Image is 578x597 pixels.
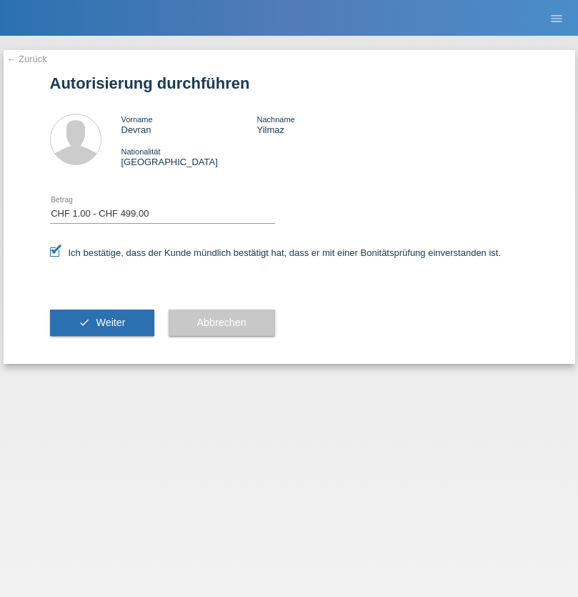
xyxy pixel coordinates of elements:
[121,146,257,167] div: [GEOGRAPHIC_DATA]
[50,74,529,92] h1: Autorisierung durchführen
[542,14,571,22] a: menu
[549,11,564,26] i: menu
[79,317,90,328] i: check
[197,317,246,328] span: Abbrechen
[256,114,392,135] div: Yilmaz
[50,247,502,258] label: Ich bestätige, dass der Kunde mündlich bestätigt hat, dass er mit einer Bonitätsprüfung einversta...
[256,115,294,124] span: Nachname
[121,115,153,124] span: Vorname
[50,310,154,337] button: check Weiter
[121,114,257,135] div: Devran
[96,317,125,328] span: Weiter
[121,147,161,156] span: Nationalität
[169,310,275,337] button: Abbrechen
[7,54,47,64] a: ← Zurück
